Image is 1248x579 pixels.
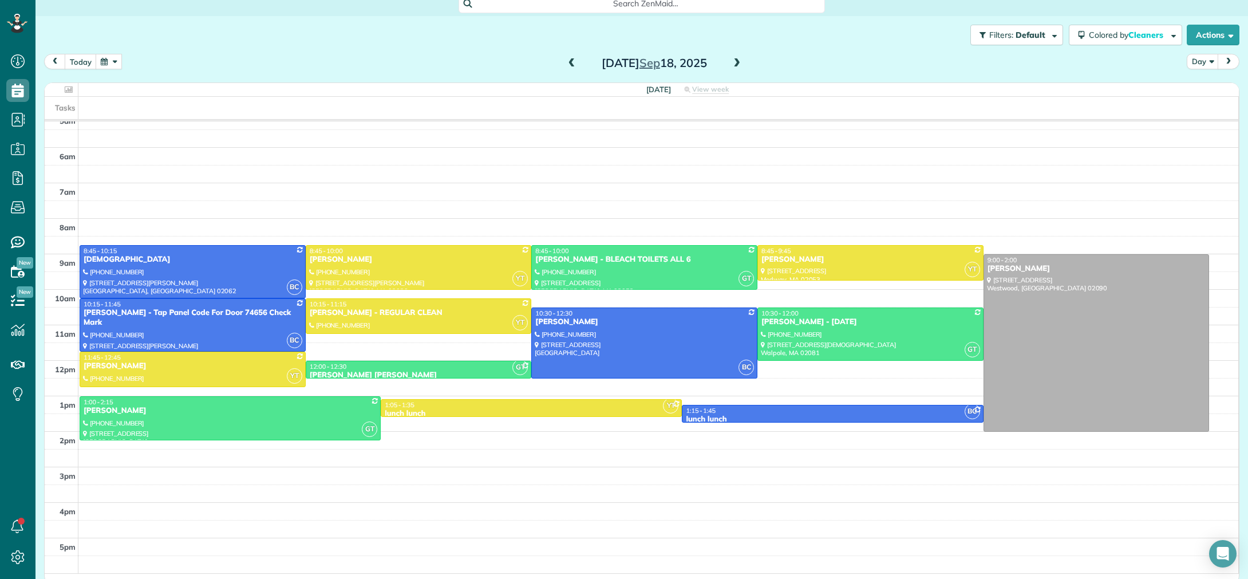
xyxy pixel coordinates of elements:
[1089,30,1167,40] span: Colored by
[989,30,1013,40] span: Filters:
[535,247,568,255] span: 8:45 - 10:00
[287,333,302,348] span: BC
[761,309,799,317] span: 10:30 - 12:00
[965,262,980,277] span: YT
[738,271,754,286] span: GT
[1187,54,1219,69] button: Day
[60,400,76,409] span: 1pm
[535,309,572,317] span: 10:30 - 12:30
[1187,25,1239,45] button: Actions
[60,152,76,161] span: 6am
[287,368,302,384] span: YT
[1069,25,1182,45] button: Colored byCleaners
[692,85,729,94] span: View week
[970,25,1063,45] button: Filters: Default
[60,542,76,552] span: 5pm
[17,286,33,298] span: New
[60,258,76,267] span: 9am
[309,255,528,265] div: [PERSON_NAME]
[55,103,76,112] span: Tasks
[83,406,377,416] div: [PERSON_NAME]
[83,308,302,328] div: [PERSON_NAME] - Tap Panel Code For Door 74656 Check Mark
[60,436,76,445] span: 2pm
[535,317,754,327] div: [PERSON_NAME]
[60,223,76,232] span: 8am
[84,247,117,255] span: 8:45 - 10:15
[55,365,76,374] span: 12pm
[761,255,980,265] div: [PERSON_NAME]
[44,54,66,69] button: prev
[385,401,414,409] span: 1:05 - 1:35
[738,360,754,375] span: BC
[1218,54,1239,69] button: next
[83,255,302,265] div: [DEMOGRAPHIC_DATA]
[17,257,33,269] span: New
[309,371,528,380] div: [PERSON_NAME] [PERSON_NAME]
[761,247,791,255] span: 8:45 - 9:45
[310,300,347,308] span: 10:15 - 11:15
[60,187,76,196] span: 7am
[512,315,528,330] span: YT
[987,264,1206,274] div: [PERSON_NAME]
[639,56,660,70] span: Sep
[287,279,302,295] span: BC
[60,116,76,125] span: 5am
[60,471,76,480] span: 3pm
[60,507,76,516] span: 4pm
[84,353,121,361] span: 11:45 - 12:45
[55,329,76,338] span: 11am
[685,415,980,424] div: lunch lunch
[310,363,347,371] span: 12:00 - 12:30
[988,256,1017,264] span: 9:00 - 2:00
[512,360,528,375] span: GT
[84,398,113,406] span: 1:00 - 2:15
[965,342,980,357] span: GT
[686,407,716,415] span: 1:15 - 1:45
[384,409,678,419] div: lunch lunch
[761,317,980,327] div: [PERSON_NAME] - [DATE]
[965,25,1063,45] a: Filters: Default
[310,247,343,255] span: 8:45 - 10:00
[362,422,377,437] span: GT
[65,54,97,69] button: today
[83,361,302,371] div: [PERSON_NAME]
[663,398,678,413] span: YT
[1128,30,1165,40] span: Cleaners
[535,255,754,265] div: [PERSON_NAME] - BLEACH TOILETS ALL 6
[646,85,671,94] span: [DATE]
[512,271,528,286] span: YT
[1209,540,1237,568] div: Open Intercom Messenger
[1016,30,1046,40] span: Default
[309,308,528,318] div: [PERSON_NAME] - REGULAR CLEAN
[55,294,76,303] span: 10am
[965,404,980,419] span: BC
[84,300,121,308] span: 10:15 - 11:45
[583,57,726,69] h2: [DATE] 18, 2025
